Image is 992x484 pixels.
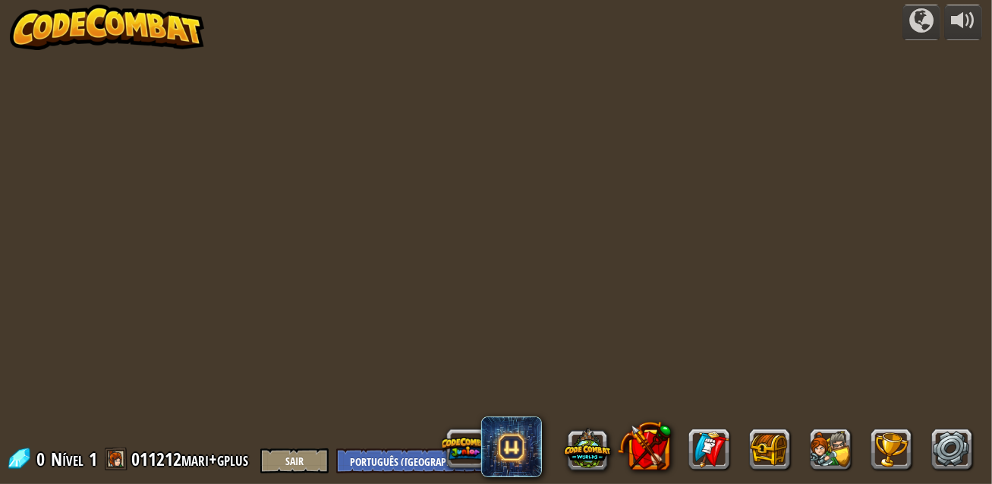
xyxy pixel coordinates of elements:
span: Nível [51,447,83,472]
button: Ajuste o volume [944,5,982,40]
span: 1 [89,447,97,471]
span: 0 [36,447,49,471]
img: CodeCombat - Learn how to code by playing a game [10,5,204,50]
button: Campanhas [902,5,940,40]
button: Sair [260,448,329,473]
a: 011212mari+gplus [131,447,253,471]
